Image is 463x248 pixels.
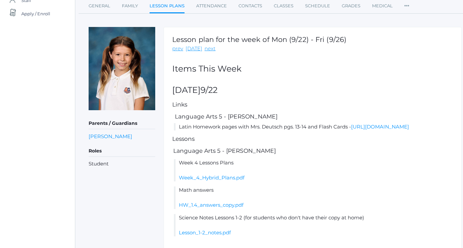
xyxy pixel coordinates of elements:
[89,160,155,168] li: Student
[179,202,243,208] a: HW_1.4_answers_copy.pdf
[89,145,155,157] h5: Roles
[89,118,155,129] h5: Parents / Guardians
[351,124,409,130] a: [URL][DOMAIN_NAME]
[172,148,453,154] h5: Language Arts 5 - [PERSON_NAME]
[89,132,132,140] a: [PERSON_NAME]
[21,7,50,20] span: Apply / Enroll
[174,123,453,131] li: Latin Homework pages with Mrs. Deutsch pgs. 13-14 and Flash Cards -
[172,45,183,53] a: prev
[172,136,453,142] h5: Lessons
[179,174,244,181] a: Week_4_Hybrid_Plans.pdf
[179,229,231,236] a: Lesson_1-2_notes.pdf
[174,186,453,209] li: Math answers
[172,36,346,43] h1: Lesson plan for the week of Mon (9/22) - Fri (9/26)
[205,45,216,53] a: next
[172,86,453,95] h2: [DATE]
[172,64,453,74] h2: Items This Week
[174,214,453,237] li: Science Notes Lessons 1-2 (for students who don't have their copy at home)
[174,159,453,182] li: Week 4 Lessons Plans
[186,45,202,53] a: [DATE]
[174,114,453,120] h5: Language Arts 5 - [PERSON_NAME]
[201,85,218,95] span: 9/22
[89,27,155,110] img: Ceylee Ekdahl
[172,102,453,108] h5: Links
